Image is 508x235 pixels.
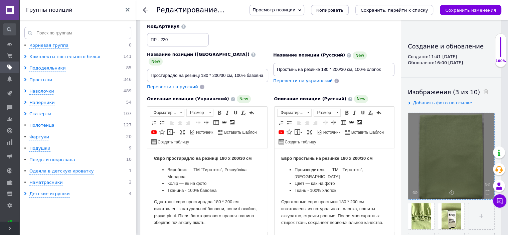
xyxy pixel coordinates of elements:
[7,50,113,78] p: Однотонные евро простыни 180 * 200 см изготовлены из натурального хлопка, пошиты аккуратно, строч...
[355,5,434,15] button: Сохранить, перейти к списку
[29,168,94,174] div: Одеяла в детскую кроватку
[194,119,202,126] a: Уменьшить отступ
[129,145,132,152] span: 9
[220,119,228,126] a: Вставить/Редактировать ссылку (Ctrl+L)
[353,51,367,60] span: New
[278,109,305,116] span: Форматирование
[147,96,229,101] span: Описание позиции (Украинский)
[278,119,285,126] a: Вставить / удалить нумерованный список
[413,100,472,105] span: Добавить фото по ссылке
[274,96,346,101] span: Описание позиции (Русский)
[228,119,236,126] a: Изображение
[7,7,105,12] strong: Євро простирадло на резинці 180 х 200/30 см
[189,128,214,136] a: Источник
[29,42,68,49] div: Корневая группа
[273,52,345,57] span: Название позиции (Русский)
[240,109,247,116] a: Убрать форматирование
[314,109,341,117] a: Размер
[294,128,303,136] a: Вставить сообщение
[314,109,334,116] span: Размер
[29,88,54,95] div: Наволочки
[20,32,100,39] li: Колір — як на фото
[150,128,158,136] a: Добавить видео с YouTube
[29,134,49,140] div: Фартуки
[275,148,394,232] iframe: Визуальный текстовый редактор, 750F0AEA-CCF2-4911-AC28-BF93656F9717
[408,60,495,66] div: Обновлено: 16:00 [DATE]
[147,69,268,82] input: Например, H&M женское платье зеленое 38 размер вечернее макси с блестками
[286,119,293,126] a: Вставить / удалить маркированный список
[7,82,113,103] p: В нашем магазине можно купить в других размерах и дизайнах, с радостью поможем выбрать.
[296,119,303,126] a: По левому краю
[143,7,148,13] div: Вернуться назад
[343,109,350,116] a: Полужирный (Ctrl+B)
[273,63,394,76] input: Например, H&M женское платье зеленое 38 размер вечернее макси с блестками
[176,119,184,126] a: По центру
[20,39,100,46] li: Ткань - 100% хлопок
[316,8,343,13] span: Копировать
[224,109,231,116] a: Курсив (Ctrl+I)
[237,95,251,103] span: New
[304,119,311,126] a: По центру
[126,100,132,106] span: 54
[29,145,50,152] div: Подушки
[344,128,385,136] a: Вставить шаблон
[408,88,495,96] div: Изображения (3 из 10)
[277,109,312,117] a: Форматирование
[367,109,374,116] a: Убрать форматирование
[356,119,363,126] a: Изображение
[129,42,132,49] span: 0
[217,128,258,136] a: Вставить шаблон
[29,111,51,117] div: Скатерти
[123,54,132,60] span: 141
[123,88,132,95] span: 489
[216,109,223,116] a: Полужирный (Ctrl+B)
[195,130,213,135] span: Источник
[252,7,295,12] span: Просмотр позиции
[493,194,506,208] button: Чат с покупателем
[278,138,317,145] a: Создать таблицу
[150,109,178,116] span: Форматирование
[147,24,180,29] span: Код/Артикул
[212,119,220,126] a: Таблица
[147,148,267,232] iframe: Визуальный текстовый редактор, E9DD2785-2835-494F-8A12-CCF8DB97A69F
[158,119,166,126] a: Вставить / удалить маркированный список
[20,18,100,32] li: Производитель — ТМ " Тиротекс", [GEOGRAPHIC_DATA]
[330,119,337,126] a: Увеличить отступ
[248,109,255,116] a: Отменить (Ctrl+Z)
[408,42,495,50] div: Создание и обновление
[354,95,368,103] span: New
[29,122,54,129] div: Полотенца
[311,5,349,15] button: Копировать
[495,59,506,64] div: 100%
[340,119,347,126] a: Таблица
[29,77,52,83] div: Простыни
[150,119,158,126] a: Вставить / удалить нумерованный список
[24,27,131,39] input: Поиск по группам
[7,83,98,95] a: простыни на резинке
[168,119,176,126] a: По левому краю
[129,191,132,197] span: 4
[7,7,113,103] body: Визуальный текстовый редактор, 750F0AEA-CCF2-4911-AC28-BF93656F9717
[306,128,313,136] a: Развернуть
[7,50,113,78] p: Однотонні євро простирадла 180 * 200 см виготовлені з натуральної бавовни, пошиті охайно, рядки р...
[348,119,355,126] a: Вставить/Редактировать ссылку (Ctrl+L)
[123,111,132,117] span: 107
[278,128,285,136] a: Добавить видео с YouTube
[187,109,207,116] span: Размер
[147,84,198,89] span: Перевести на русский
[445,8,496,13] i: Сохранить изменения
[375,109,382,116] a: Отменить (Ctrl+Z)
[316,128,341,136] a: Источник
[126,157,132,163] span: 10
[312,119,319,126] a: По правому краю
[126,134,132,140] span: 20
[232,109,239,116] a: Подчеркнутый (Ctrl+U)
[126,65,132,72] span: 85
[179,128,186,136] a: Развернуть
[20,39,100,46] li: Тканина - 100% бавовна
[440,5,501,15] button: Сохранить изменения
[147,52,249,57] span: Название позиции ([GEOGRAPHIC_DATA])
[29,65,66,72] div: Пододеяльники
[123,77,132,83] span: 346
[158,128,166,136] a: Вставить иконку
